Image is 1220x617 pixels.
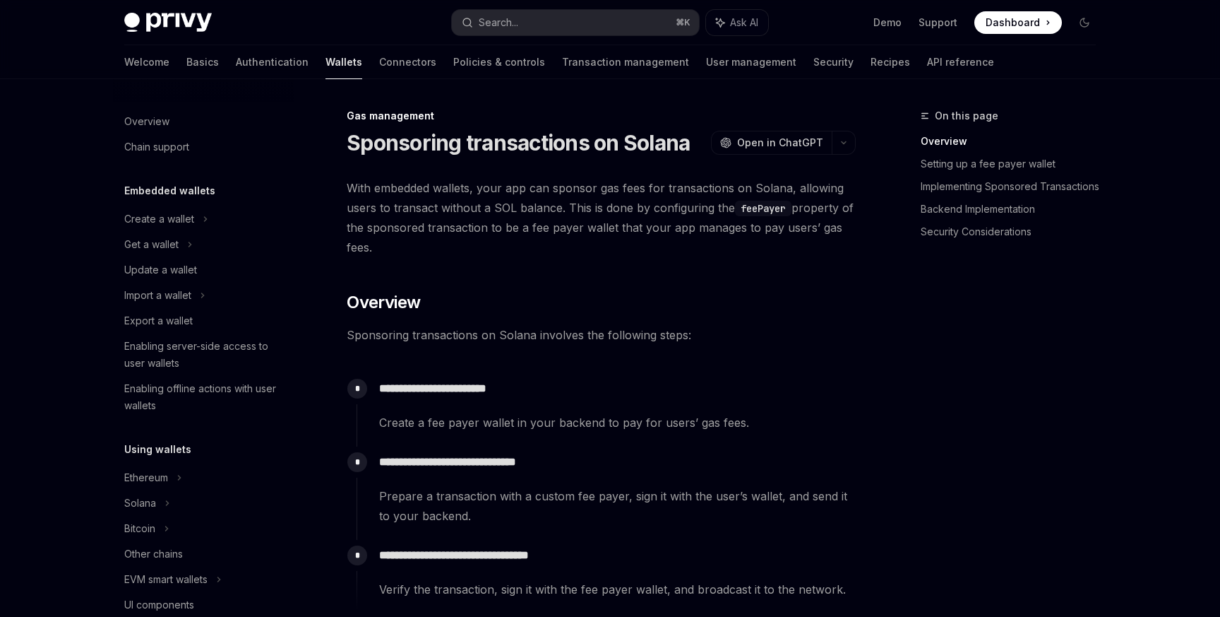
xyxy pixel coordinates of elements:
[479,14,518,31] div: Search...
[124,546,183,563] div: Other chains
[974,11,1062,34] a: Dashboard
[124,45,169,79] a: Welcome
[919,16,957,30] a: Support
[347,325,856,345] span: Sponsoring transactions on Solana involves the following steps:
[562,45,689,79] a: Transaction management
[706,45,796,79] a: User management
[236,45,309,79] a: Authentication
[124,182,215,199] h5: Embedded wallets
[124,469,168,486] div: Ethereum
[124,338,285,372] div: Enabling server-side access to user wallets
[347,291,420,314] span: Overview
[935,107,998,124] span: On this page
[452,10,699,35] button: Search...⌘K
[379,580,855,599] span: Verify the transaction, sign it with the fee payer wallet, and broadcast it to the network.
[921,198,1107,221] a: Backend Implementation
[730,16,758,30] span: Ask AI
[113,541,294,567] a: Other chains
[737,136,823,150] span: Open in ChatGPT
[124,520,155,537] div: Bitcoin
[124,262,197,278] div: Update a wallet
[1073,11,1096,34] button: Toggle dark mode
[711,131,832,155] button: Open in ChatGPT
[325,45,362,79] a: Wallets
[347,130,690,155] h1: Sponsoring transactions on Solana
[871,45,910,79] a: Recipes
[124,287,191,304] div: Import a wallet
[921,221,1107,243] a: Security Considerations
[113,376,294,418] a: Enabling offline actions with user wallets
[379,486,855,526] span: Prepare a transaction with a custom fee payer, sign it with the user’s wallet, and send it to you...
[124,380,285,414] div: Enabling offline actions with user wallets
[873,16,902,30] a: Demo
[347,109,856,123] div: Gas management
[453,45,545,79] a: Policies & controls
[124,495,156,512] div: Solana
[921,175,1107,198] a: Implementing Sponsored Transactions
[186,45,219,79] a: Basics
[124,211,194,228] div: Create a wallet
[124,113,169,130] div: Overview
[379,45,436,79] a: Connectors
[921,130,1107,153] a: Overview
[113,109,294,134] a: Overview
[921,153,1107,175] a: Setting up a fee payer wallet
[113,308,294,334] a: Export a wallet
[113,134,294,160] a: Chain support
[124,13,212,33] img: dark logo
[676,17,690,28] span: ⌘ K
[986,16,1040,30] span: Dashboard
[124,312,193,329] div: Export a wallet
[927,45,994,79] a: API reference
[347,178,856,257] span: With embedded wallets, your app can sponsor gas fees for transactions on Solana, allowing users t...
[113,334,294,376] a: Enabling server-side access to user wallets
[124,236,179,253] div: Get a wallet
[813,45,854,79] a: Security
[124,571,208,588] div: EVM smart wallets
[124,139,189,155] div: Chain support
[379,413,855,433] span: Create a fee payer wallet in your backend to pay for users’ gas fees.
[735,201,791,216] code: feePayer
[706,10,768,35] button: Ask AI
[113,257,294,283] a: Update a wallet
[124,441,191,458] h5: Using wallets
[124,597,194,613] div: UI components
